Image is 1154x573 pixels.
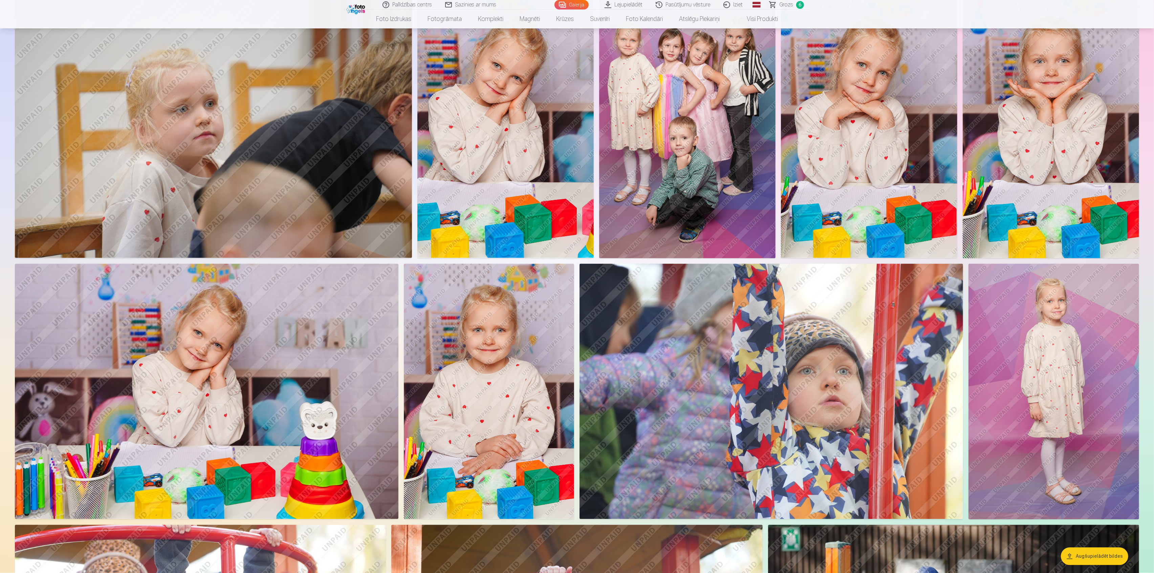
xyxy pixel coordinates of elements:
a: Magnēti [511,9,548,28]
a: Fotogrāmata [419,9,470,28]
a: Suvenīri [582,9,618,28]
span: Grozs [780,1,793,9]
a: Atslēgu piekariņi [671,9,728,28]
img: /fa1 [346,3,367,14]
a: Foto izdrukas [368,9,419,28]
span: 6 [796,1,804,9]
a: Krūzes [548,9,582,28]
a: Komplekti [470,9,511,28]
a: Foto kalendāri [618,9,671,28]
button: Augšupielādēt bildes [1061,547,1128,565]
a: Visi produkti [728,9,786,28]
